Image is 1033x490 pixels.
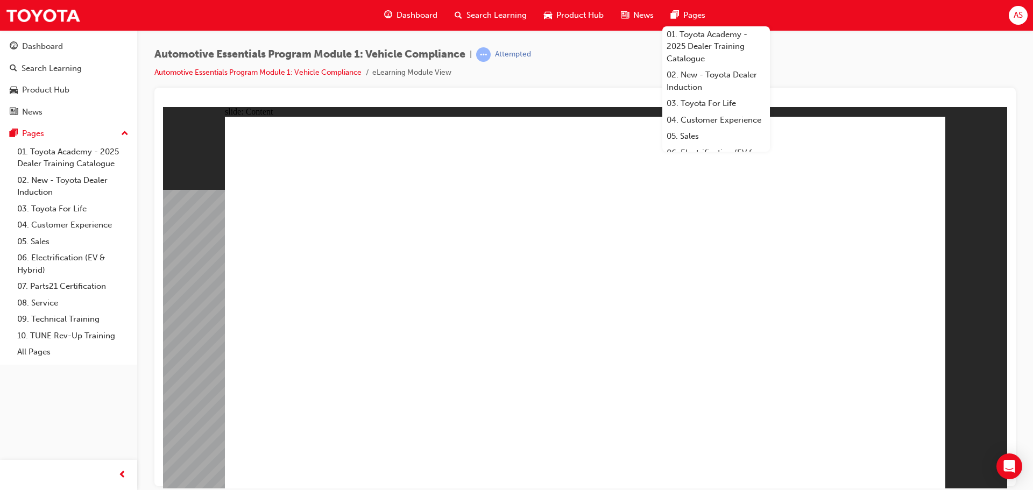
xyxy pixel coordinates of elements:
span: Dashboard [397,9,437,22]
div: News [22,106,43,118]
a: News [4,102,133,122]
span: pages-icon [10,129,18,139]
button: AS [1009,6,1028,25]
div: Open Intercom Messenger [996,453,1022,479]
span: news-icon [10,108,18,117]
span: News [633,9,654,22]
a: Automotive Essentials Program Module 1: Vehicle Compliance [154,68,362,77]
span: learningRecordVerb_ATTEMPT-icon [476,47,491,62]
span: | [470,48,472,61]
div: Product Hub [22,84,69,96]
button: Pages [4,124,133,144]
a: 02. New - Toyota Dealer Induction [662,67,770,95]
a: 03. Toyota For Life [13,201,133,217]
span: search-icon [455,9,462,22]
a: Product Hub [4,80,133,100]
div: Attempted [495,49,531,60]
a: 04. Customer Experience [13,217,133,233]
span: prev-icon [118,468,126,482]
a: 06. Electrification (EV & Hybrid) [662,145,770,173]
a: 07. Parts21 Certification [13,278,133,295]
span: up-icon [121,127,129,141]
a: 04. Customer Experience [662,112,770,129]
span: Pages [683,9,705,22]
a: 01. Toyota Academy - 2025 Dealer Training Catalogue [662,26,770,67]
a: 10. TUNE Rev-Up Training [13,328,133,344]
span: search-icon [10,64,17,74]
a: 05. Sales [13,233,133,250]
a: news-iconNews [612,4,662,26]
a: 03. Toyota For Life [662,95,770,112]
a: guage-iconDashboard [376,4,446,26]
span: car-icon [544,9,552,22]
div: Dashboard [22,40,63,53]
a: car-iconProduct Hub [535,4,612,26]
span: news-icon [621,9,629,22]
a: Search Learning [4,59,133,79]
span: car-icon [10,86,18,95]
span: pages-icon [671,9,679,22]
a: search-iconSearch Learning [446,4,535,26]
span: Product Hub [556,9,604,22]
span: Search Learning [466,9,527,22]
a: 01. Toyota Academy - 2025 Dealer Training Catalogue [13,144,133,172]
a: Dashboard [4,37,133,56]
a: All Pages [13,344,133,360]
img: Trak [5,3,81,27]
span: Automotive Essentials Program Module 1: Vehicle Compliance [154,48,465,61]
a: pages-iconPages [662,4,714,26]
span: AS [1014,9,1023,22]
a: 06. Electrification (EV & Hybrid) [13,250,133,278]
button: DashboardSearch LearningProduct HubNews [4,34,133,124]
a: 05. Sales [662,128,770,145]
a: 09. Technical Training [13,311,133,328]
div: Search Learning [22,62,82,75]
a: 02. New - Toyota Dealer Induction [13,172,133,201]
li: eLearning Module View [372,67,451,79]
span: guage-icon [10,42,18,52]
a: 08. Service [13,295,133,311]
span: guage-icon [384,9,392,22]
div: Pages [22,127,44,140]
